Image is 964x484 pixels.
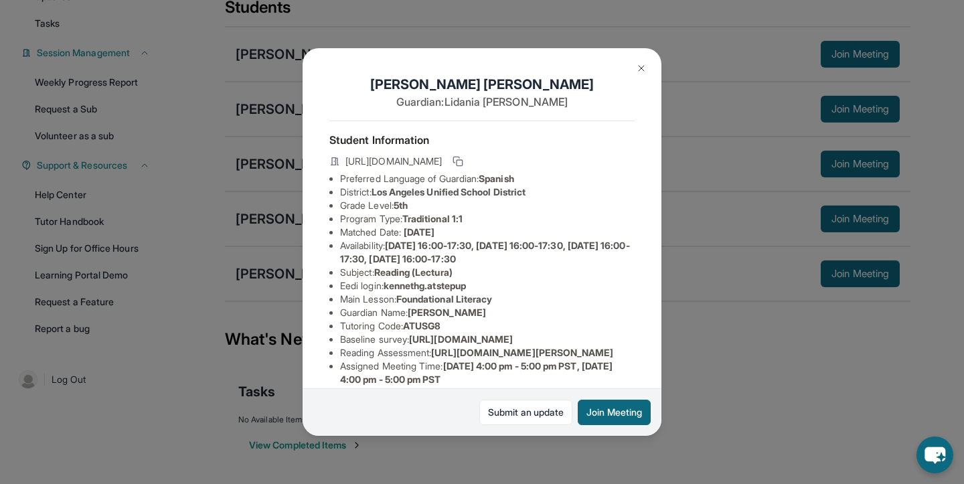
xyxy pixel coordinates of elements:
span: [PERSON_NAME] [408,307,486,318]
span: kennethg.atstepup [384,280,466,291]
li: Baseline survey : [340,333,635,346]
img: Close Icon [636,63,647,74]
li: Eedi login : [340,279,635,293]
h4: Student Information [329,132,635,148]
li: Subject : [340,266,635,279]
p: Guardian: Lidania [PERSON_NAME] [329,94,635,110]
span: [URL][DOMAIN_NAME] [460,387,564,398]
span: [DATE] 16:00-17:30, [DATE] 16:00-17:30, [DATE] 16:00-17:30, [DATE] 16:00-17:30 [340,240,630,264]
li: Main Lesson : [340,293,635,306]
span: [URL][DOMAIN_NAME] [409,333,513,345]
li: Preferred Language of Guardian: [340,172,635,185]
li: Tutoring Code : [340,319,635,333]
li: Guardian Name : [340,306,635,319]
li: Student end-of-year survey : [340,386,635,400]
li: Grade Level: [340,199,635,212]
span: Foundational Literacy [396,293,492,305]
li: Availability: [340,239,635,266]
li: Matched Date: [340,226,635,239]
span: Los Angeles Unified School District [372,186,526,197]
li: Assigned Meeting Time : [340,359,635,386]
li: Program Type: [340,212,635,226]
span: Traditional 1:1 [402,213,463,224]
span: [DATE] [404,226,434,238]
button: chat-button [916,436,953,473]
span: Reading (Lectura) [374,266,453,278]
li: District: [340,185,635,199]
span: [URL][DOMAIN_NAME] [345,155,442,168]
a: Submit an update [479,400,572,425]
span: [URL][DOMAIN_NAME][PERSON_NAME] [431,347,613,358]
button: Join Meeting [578,400,651,425]
h1: [PERSON_NAME] [PERSON_NAME] [329,75,635,94]
span: 5th [394,199,408,211]
li: Reading Assessment : [340,346,635,359]
span: ATUSG8 [403,320,440,331]
span: [DATE] 4:00 pm - 5:00 pm PST, [DATE] 4:00 pm - 5:00 pm PST [340,360,613,385]
button: Copy link [450,153,466,169]
span: Spanish [479,173,514,184]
